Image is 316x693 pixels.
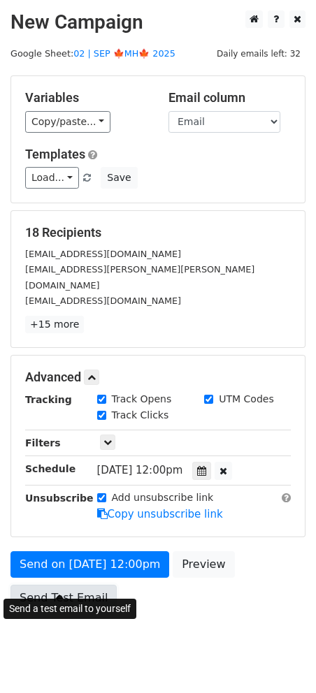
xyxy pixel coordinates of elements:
[25,167,79,189] a: Load...
[168,90,291,105] h5: Email column
[25,296,181,306] small: [EMAIL_ADDRESS][DOMAIN_NAME]
[25,463,76,474] strong: Schedule
[10,48,175,59] small: Google Sheet:
[25,90,148,105] h5: Variables
[25,370,291,385] h5: Advanced
[97,508,223,520] a: Copy unsubscribe link
[97,464,183,476] span: [DATE] 12:00pm
[10,585,117,611] a: Send Test Email
[173,551,234,578] a: Preview
[219,392,273,407] label: UTM Codes
[212,48,306,59] a: Daily emails left: 32
[25,264,254,291] small: [EMAIL_ADDRESS][PERSON_NAME][PERSON_NAME][DOMAIN_NAME]
[25,437,61,448] strong: Filters
[101,167,137,189] button: Save
[10,10,306,34] h2: New Campaign
[112,392,172,407] label: Track Opens
[25,225,291,240] h5: 18 Recipients
[25,394,72,405] strong: Tracking
[25,147,85,161] a: Templates
[25,111,110,133] a: Copy/paste...
[73,48,175,59] a: 02 | SEP 🍁MH🍁 2025
[246,626,316,693] iframe: Chat Widget
[112,408,169,423] label: Track Clicks
[25,316,84,333] a: +15 more
[112,490,214,505] label: Add unsubscribe link
[25,249,181,259] small: [EMAIL_ADDRESS][DOMAIN_NAME]
[212,46,306,61] span: Daily emails left: 32
[25,493,94,504] strong: Unsubscribe
[10,551,169,578] a: Send on [DATE] 12:00pm
[3,599,136,619] div: Send a test email to yourself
